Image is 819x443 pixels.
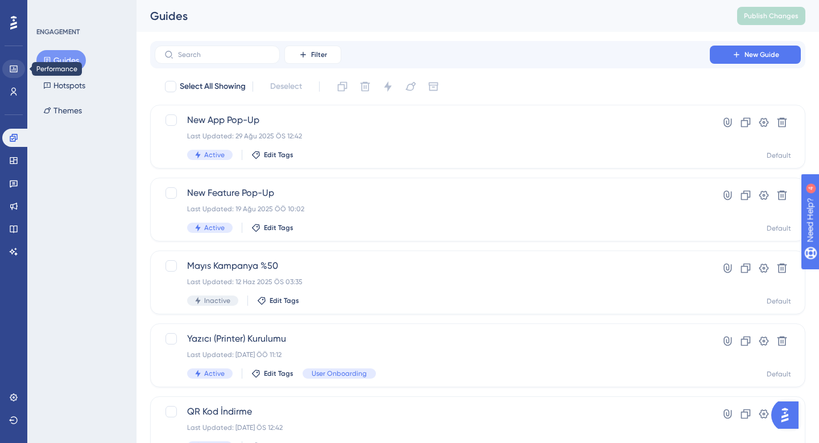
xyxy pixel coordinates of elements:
[767,297,791,306] div: Default
[767,370,791,379] div: Default
[767,151,791,160] div: Default
[260,76,312,97] button: Deselect
[180,80,246,93] span: Select All Showing
[767,224,791,233] div: Default
[187,350,677,359] div: Last Updated: [DATE] ÖÖ 11:12
[710,46,801,64] button: New Guide
[204,223,225,232] span: Active
[204,296,230,305] span: Inactive
[187,277,677,286] div: Last Updated: 12 Haz 2025 ÖS 03:35
[251,223,293,232] button: Edit Tags
[36,50,86,71] button: Guides
[257,296,299,305] button: Edit Tags
[311,50,327,59] span: Filter
[204,369,225,378] span: Active
[187,204,677,214] div: Last Updated: 19 Ağu 2025 ÖÖ 10:02
[27,3,71,17] span: Need Help?
[36,100,89,121] button: Themes
[251,150,293,159] button: Edit Tags
[744,11,799,20] span: Publish Changes
[150,8,709,24] div: Guides
[270,80,302,93] span: Deselect
[187,113,677,127] span: New App Pop-Up
[771,398,805,432] iframe: UserGuiding AI Assistant Launcher
[36,75,92,96] button: Hotspots
[744,50,779,59] span: New Guide
[264,150,293,159] span: Edit Tags
[187,132,677,141] div: Last Updated: 29 Ağu 2025 ÖS 12:42
[187,259,677,273] span: Mayıs Kampanya %50
[178,51,270,59] input: Search
[187,405,677,419] span: QR Kod İndirme
[36,27,80,36] div: ENGAGEMENT
[737,7,805,25] button: Publish Changes
[251,369,293,378] button: Edit Tags
[187,186,677,200] span: New Feature Pop-Up
[264,223,293,232] span: Edit Tags
[312,369,367,378] span: User Onboarding
[204,150,225,159] span: Active
[79,6,82,15] div: 4
[284,46,341,64] button: Filter
[264,369,293,378] span: Edit Tags
[187,332,677,346] span: Yazıcı (Printer) Kurulumu
[270,296,299,305] span: Edit Tags
[187,423,677,432] div: Last Updated: [DATE] ÖS 12:42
